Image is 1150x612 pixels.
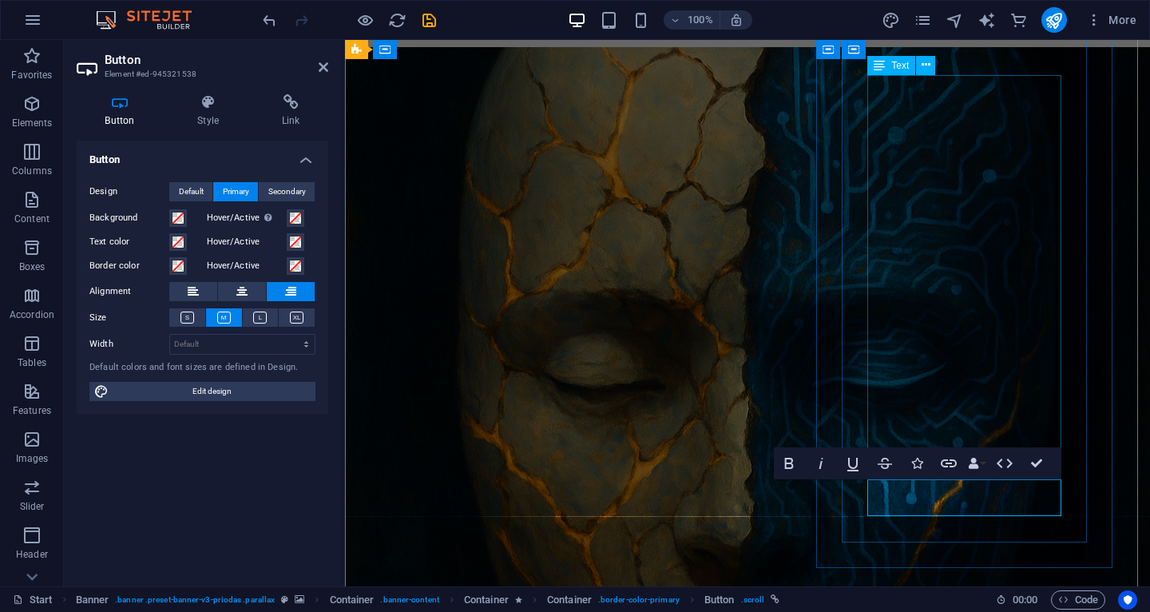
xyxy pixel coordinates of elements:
button: commerce [1009,10,1029,30]
h4: Button [77,94,169,128]
span: Click to select. Double-click to edit [330,590,375,610]
button: Underline (Ctrl+U) [838,447,868,479]
button: Italic (Ctrl+I) [806,447,836,479]
button: HTML [989,447,1020,479]
h6: 100% [688,10,713,30]
i: Commerce [1009,11,1028,30]
label: Size [89,308,169,328]
button: Confirm (Ctrl+⏎) [1021,447,1052,479]
span: Text [891,61,909,70]
button: design [882,10,901,30]
img: Editor Logo [92,10,212,30]
p: Boxes [19,260,46,273]
i: Navigator [946,11,964,30]
label: Background [89,209,169,228]
p: Columns [12,165,52,177]
label: Hover/Active [207,232,287,252]
h4: Link [253,94,328,128]
label: Width [89,340,169,348]
i: Publish [1045,11,1063,30]
button: Click here to leave preview mode and continue editing [355,10,375,30]
button: Default [169,182,212,201]
span: . banner .preset-banner-v3-priodas .parallax [115,590,275,610]
label: Border color [89,256,169,276]
span: Secondary [268,182,306,201]
button: Code [1051,590,1105,610]
button: undo [260,10,279,30]
span: Primary [223,182,249,201]
p: Images [16,452,49,465]
button: Edit design [89,382,315,401]
button: navigator [946,10,965,30]
span: Click to select. Double-click to edit [547,590,592,610]
p: Favorites [11,69,52,81]
a: Click to cancel selection. Double-click to open Pages [13,590,53,610]
button: save [419,10,438,30]
span: Click to select. Double-click to edit [704,590,735,610]
button: 100% [664,10,720,30]
p: Features [13,404,51,417]
span: Edit design [113,382,311,401]
button: More [1080,7,1143,33]
p: Slider [20,500,45,513]
p: Elements [12,117,53,129]
label: Design [89,182,169,201]
button: Strikethrough [870,447,900,479]
i: Element contains an animation [515,595,522,604]
p: Accordion [10,308,54,321]
button: Bold (Ctrl+B) [774,447,804,479]
span: Code [1058,590,1098,610]
span: Click to select. Double-click to edit [76,590,109,610]
i: Pages (Ctrl+Alt+S) [914,11,932,30]
span: Default [179,182,204,201]
p: Content [14,213,50,225]
button: Icons [902,447,932,479]
span: More [1086,12,1136,28]
label: Text color [89,232,169,252]
span: : [1024,594,1026,606]
span: 00 00 [1013,590,1037,610]
button: Primary [213,182,258,201]
i: Undo: Change button (Ctrl+Z) [260,11,279,30]
i: This element is linked [771,595,779,604]
p: Header [16,548,48,561]
h3: Element #ed-945321538 [105,67,296,81]
button: Link [934,447,964,479]
h2: Button [105,53,328,67]
i: This element contains a background [295,595,304,604]
i: Design (Ctrl+Alt+Y) [882,11,900,30]
span: . border-color-primary [598,590,680,610]
h4: Style [169,94,254,128]
button: Data Bindings [966,447,988,479]
h4: Button [77,141,328,169]
label: Hover/Active [207,256,287,276]
button: reload [387,10,406,30]
button: Secondary [259,182,315,201]
span: . banner-content [380,590,438,610]
label: Hover/Active [207,209,287,228]
p: Tables [18,356,46,369]
div: Default colors and font sizes are defined in Design. [89,361,315,375]
nav: breadcrumb [76,590,780,610]
button: publish [1041,7,1067,33]
button: text_generator [978,10,997,30]
i: This element is a customizable preset [281,595,288,604]
button: Usercentrics [1118,590,1137,610]
i: AI Writer [978,11,996,30]
i: On resize automatically adjust zoom level to fit chosen device. [729,13,744,27]
i: Save (Ctrl+S) [420,11,438,30]
button: pages [914,10,933,30]
span: Click to select. Double-click to edit [464,590,509,610]
i: Reload page [388,11,406,30]
label: Alignment [89,282,169,301]
span: . scroll [741,590,765,610]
